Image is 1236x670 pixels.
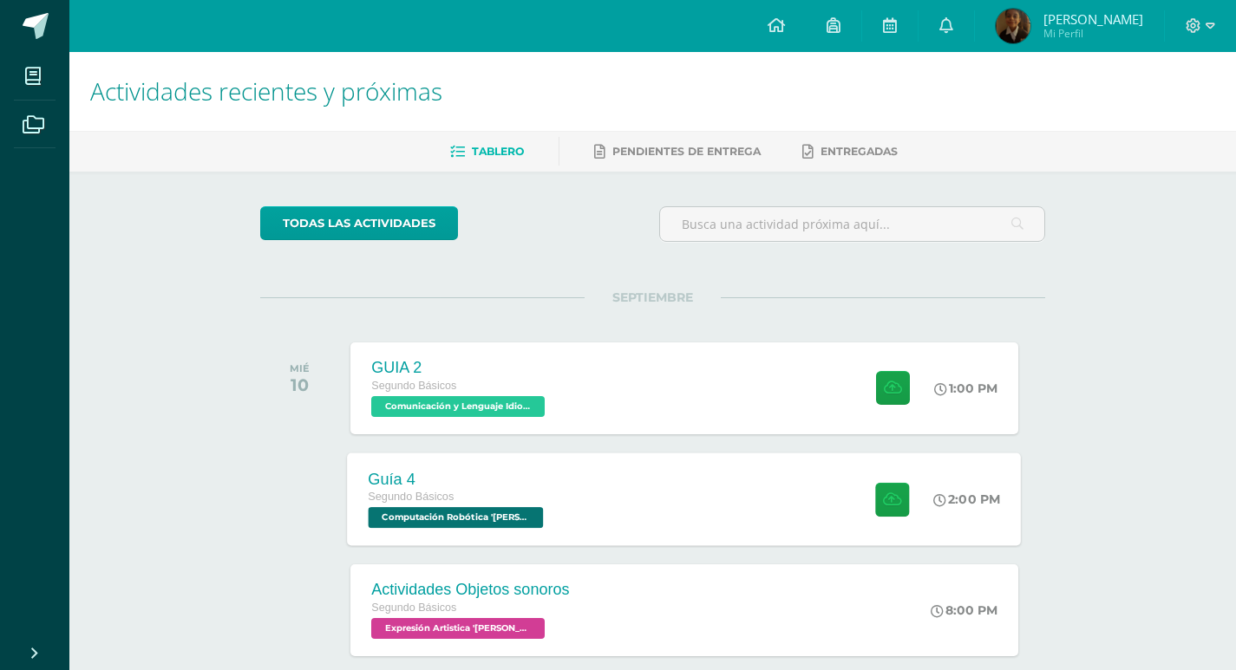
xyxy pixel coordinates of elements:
[371,359,549,377] div: GUIA 2
[90,75,442,107] span: Actividades recientes y próximas
[660,207,1044,241] input: Busca una actividad próxima aquí...
[612,145,761,158] span: Pendientes de entrega
[931,602,997,618] div: 8:00 PM
[585,289,721,305] span: SEPTIEMBRE
[369,507,544,528] span: Computación Robótica 'Newton'
[371,380,456,392] span: Segundo Básicos
[450,138,524,166] a: Tablero
[472,145,524,158] span: Tablero
[371,602,456,614] span: Segundo Básicos
[1043,26,1143,41] span: Mi Perfil
[260,206,458,240] a: todas las Actividades
[290,374,310,395] div: 10
[821,145,898,158] span: Entregadas
[1043,10,1143,28] span: [PERSON_NAME]
[290,362,310,374] div: MIÉ
[594,138,761,166] a: Pendientes de entrega
[369,491,455,503] span: Segundo Básicos
[371,618,545,639] span: Expresión Artistica 'Newton'
[371,581,569,599] div: Actividades Objetos sonoros
[996,9,1030,43] img: bdb9db04f70e451cd67b19d09788241b.png
[934,381,997,396] div: 1:00 PM
[934,491,1001,507] div: 2:00 PM
[802,138,898,166] a: Entregadas
[369,470,548,488] div: Guía 4
[371,396,545,417] span: Comunicación y Lenguaje Idioma Extranjero 'Newton'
